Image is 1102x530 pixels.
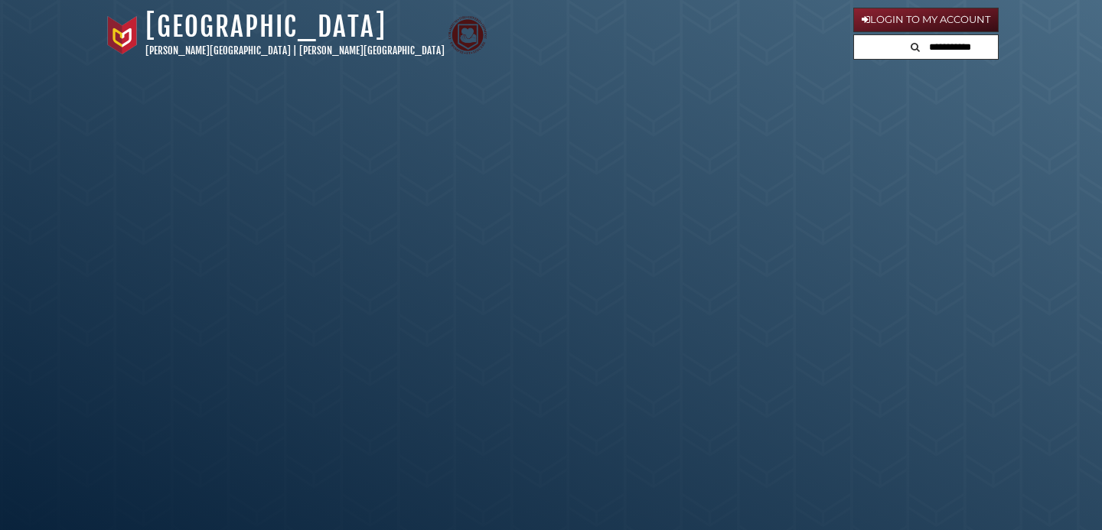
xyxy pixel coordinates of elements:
[103,16,142,54] img: Calvin University
[293,44,297,57] span: |
[145,10,386,44] a: [GEOGRAPHIC_DATA]
[299,44,445,57] a: [PERSON_NAME][GEOGRAPHIC_DATA]
[145,44,291,57] a: [PERSON_NAME][GEOGRAPHIC_DATA]
[906,35,924,56] button: Search
[853,8,999,32] a: Login to My Account
[911,42,920,52] i: Search
[448,16,487,54] img: Calvin Theological Seminary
